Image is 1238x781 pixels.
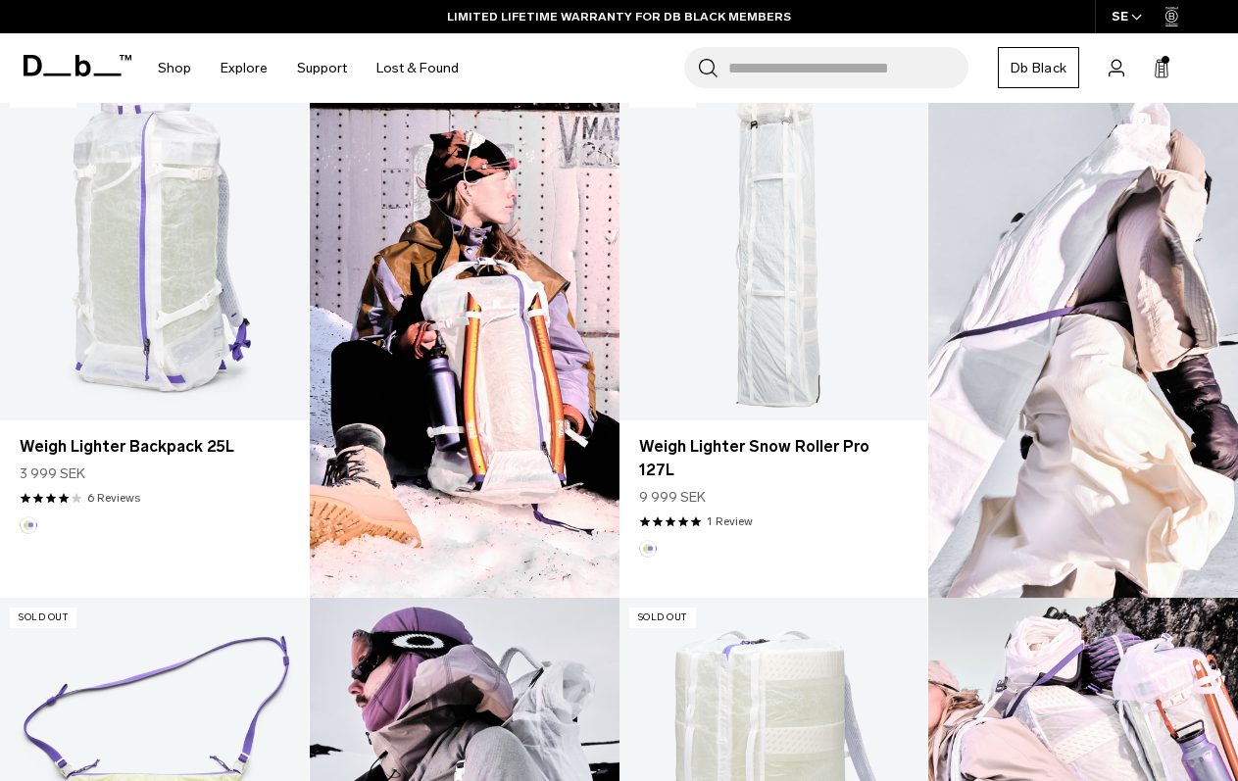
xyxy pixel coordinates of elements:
[376,33,459,103] a: Lost & Found
[639,540,657,558] button: Aurora
[158,33,191,103] a: Shop
[639,487,706,508] span: 9 999 SEK
[20,516,37,534] button: Aurora
[221,33,268,103] a: Explore
[20,464,85,484] span: 3 999 SEK
[619,77,928,420] a: Weigh Lighter Snow Roller Pro 127L
[297,33,347,103] a: Support
[310,77,619,598] img: Content block image
[447,8,791,25] a: LIMITED LIFETIME WARRANTY FOR DB BLACK MEMBERS
[707,513,753,530] a: 1 reviews
[10,608,76,628] p: Sold Out
[639,435,909,482] a: Weigh Lighter Snow Roller Pro 127L
[629,608,696,628] p: Sold Out
[143,33,473,103] nav: Main Navigation
[928,77,1238,598] img: Content block image
[998,47,1079,88] a: Db Black
[20,435,289,459] a: Weigh Lighter Backpack 25L
[87,489,140,507] a: 6 reviews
